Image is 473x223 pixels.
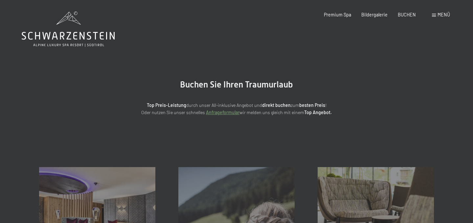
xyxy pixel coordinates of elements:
strong: Top Preis-Leistung [147,102,186,108]
a: Premium Spa [324,12,351,17]
strong: direkt buchen [262,102,291,108]
span: Buchen Sie Ihren Traumurlaub [180,80,293,89]
a: BUCHEN [398,12,416,17]
span: Menü [438,12,450,17]
a: Bildergalerie [361,12,388,17]
a: Anfrageformular [206,110,239,115]
strong: besten Preis [299,102,325,108]
strong: Top Angebot. [304,110,332,115]
p: durch unser All-inklusive Angebot und zum ! Oder nutzen Sie unser schnelles wir melden uns gleich... [92,102,381,116]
